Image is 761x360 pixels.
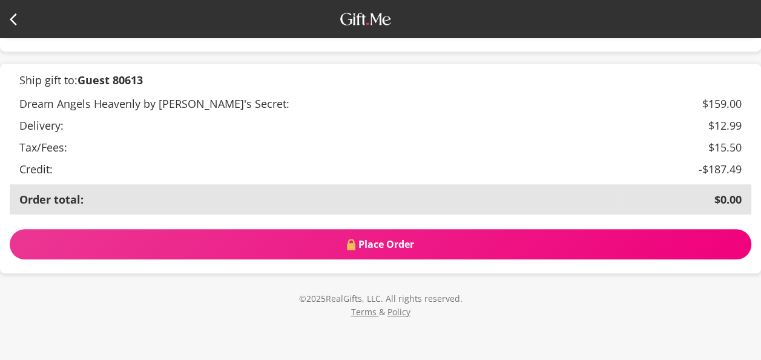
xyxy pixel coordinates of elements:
table: customized table [10,93,751,215]
a: Policy [387,306,410,318]
span: $15.50 [708,140,742,155]
span: Ship gift to: [10,68,153,92]
span: Dream Angels Heavenly by [PERSON_NAME]'s Secret: [19,96,289,111]
span: -$187.49 [699,162,742,176]
span: $0.00 [714,192,742,207]
span: Credit: [19,162,53,176]
span: Delivery: [19,118,64,133]
span: $159.00 [702,96,742,111]
img: secure [347,239,355,250]
span: Tax/Fees: [19,140,67,155]
button: securePlace Order [10,229,751,259]
span: $12.99 [708,118,742,133]
a: Terms [351,306,379,318]
b: Guest 80613 [77,73,143,87]
span: Order total: [19,192,84,207]
span: Place Order [10,238,751,251]
img: GiftMe Logo [337,10,394,29]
